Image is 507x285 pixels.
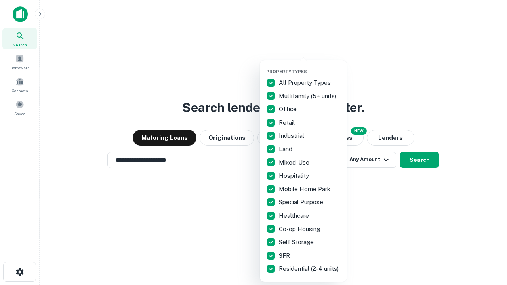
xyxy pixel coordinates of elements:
p: Residential (2-4 units) [279,264,340,274]
p: Healthcare [279,211,311,220]
p: SFR [279,251,292,260]
p: Mixed-Use [279,158,311,167]
p: Industrial [279,131,306,141]
iframe: Chat Widget [467,222,507,260]
span: Property Types [266,69,307,74]
p: Mobile Home Park [279,184,332,194]
p: Retail [279,118,296,127]
p: Co-op Housing [279,224,322,234]
p: Multifamily (5+ units) [279,91,338,101]
p: Self Storage [279,237,315,247]
p: All Property Types [279,78,332,87]
p: Office [279,104,298,114]
p: Land [279,144,294,154]
p: Hospitality [279,171,311,180]
p: Special Purpose [279,198,325,207]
